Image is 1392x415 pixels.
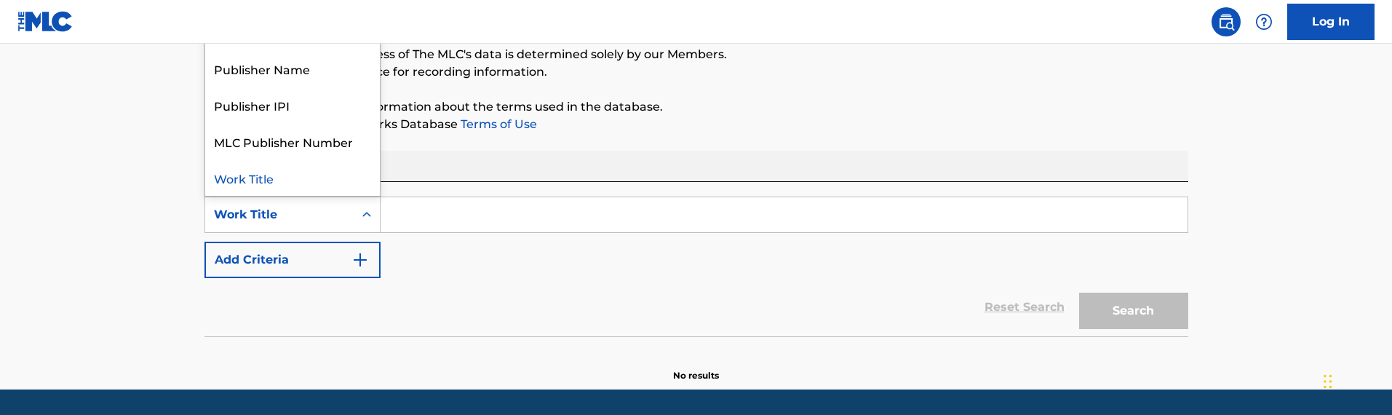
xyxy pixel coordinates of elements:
[673,352,719,382] p: No results
[204,242,381,278] button: Add Criteria
[204,98,1188,116] p: Please for more information about the terms used in the database.
[204,46,1188,63] p: The accuracy and completeness of The MLC's data is determined solely by our Members.
[204,116,1188,133] p: Please review the Musical Works Database
[1217,13,1235,31] img: search
[204,197,1188,336] form: Search Form
[17,11,73,32] img: MLC Logo
[205,87,380,123] div: Publisher IPI
[351,251,369,269] img: 9d2ae6d4665cec9f34b9.svg
[1212,7,1241,36] a: Public Search
[458,117,537,131] a: Terms of Use
[205,159,380,196] div: Work Title
[1324,360,1332,403] div: Drag
[1255,13,1273,31] img: help
[205,50,380,87] div: Publisher Name
[1319,345,1392,415] iframe: Chat Widget
[205,123,380,159] div: MLC Publisher Number
[204,63,1188,81] p: It is not an authoritative source for recording information.
[1287,4,1375,40] a: Log In
[1249,7,1278,36] div: Help
[214,206,345,224] div: Work Title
